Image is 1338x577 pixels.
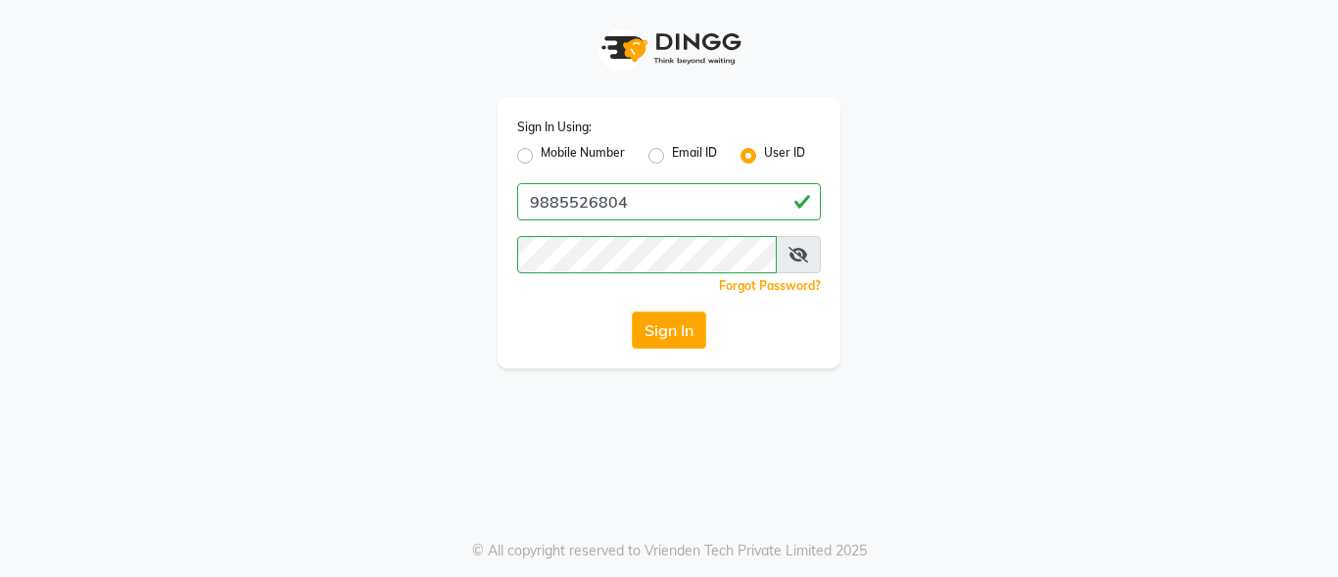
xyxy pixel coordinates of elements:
label: User ID [764,144,805,168]
button: Sign In [632,312,706,349]
label: Sign In Using: [517,119,592,136]
input: Username [517,183,821,220]
img: logo1.svg [591,20,747,77]
a: Forgot Password? [719,278,821,293]
label: Mobile Number [541,144,625,168]
input: Username [517,236,777,273]
label: Email ID [672,144,717,168]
